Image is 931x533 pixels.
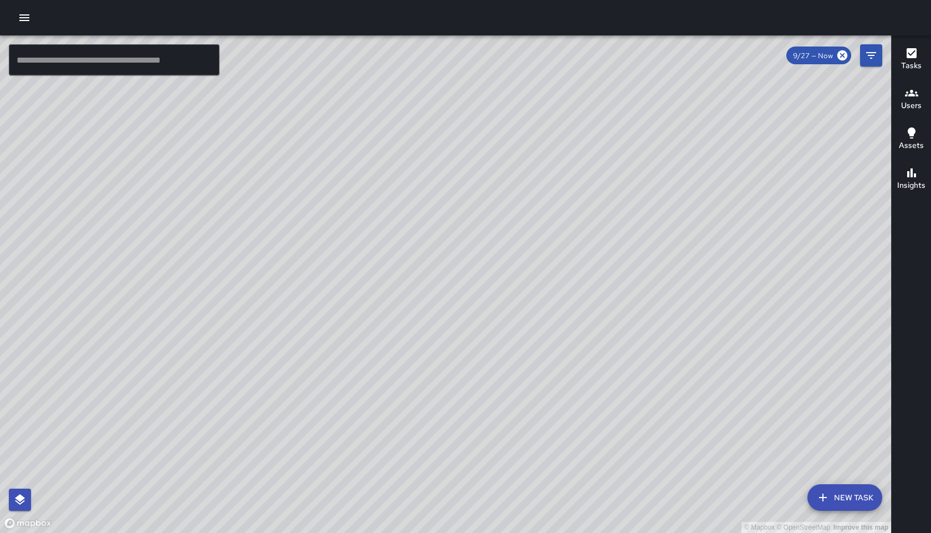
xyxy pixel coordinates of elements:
h6: Users [901,100,922,112]
h6: Insights [897,180,925,192]
h6: Tasks [901,60,922,72]
button: Filters [860,44,882,66]
button: New Task [807,484,882,511]
button: Users [892,80,931,120]
h6: Assets [899,140,924,152]
span: 9/27 — Now [786,51,840,60]
button: Assets [892,120,931,160]
div: 9/27 — Now [786,47,851,64]
button: Insights [892,160,931,199]
button: Tasks [892,40,931,80]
